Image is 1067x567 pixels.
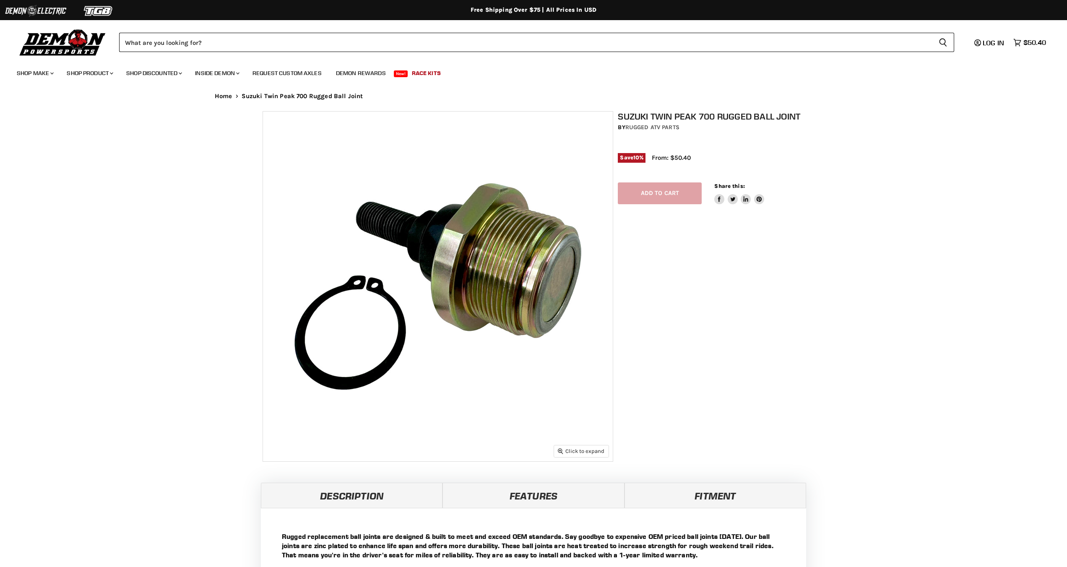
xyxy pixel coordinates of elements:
a: Demon Rewards [330,65,392,82]
span: From: $50.40 [652,154,691,161]
div: by [618,123,809,132]
form: Product [119,33,954,52]
img: Demon Electric Logo 2 [4,3,67,19]
span: Click to expand [558,448,604,454]
span: 10 [633,154,639,161]
a: Race Kits [406,65,447,82]
span: $50.40 [1023,39,1046,47]
img: Suzuki Twin Peak 700 Rugged Ball Joint [263,112,613,461]
aside: Share this: [714,182,764,205]
a: Description [261,483,442,508]
a: Shop Make [10,65,59,82]
button: Search [932,33,954,52]
span: Suzuki Twin Peak 700 Rugged Ball Joint [242,93,363,100]
ul: Main menu [10,61,1044,82]
input: Search [119,33,932,52]
img: TGB Logo 2 [67,3,130,19]
span: Log in [983,39,1004,47]
a: $50.40 [1009,36,1050,49]
div: Free Shipping Over $75 | All Prices In USD [198,6,869,14]
p: Rugged replacement ball joints are designed & built to meet and exceed OEM standards. Say goodbye... [282,532,785,559]
span: New! [394,70,408,77]
span: Save % [618,153,645,162]
nav: Breadcrumbs [198,93,869,100]
button: Click to expand [554,445,609,457]
img: Demon Powersports [17,27,109,57]
a: Shop Product [60,65,118,82]
span: Share this: [714,183,744,189]
a: Features [442,483,624,508]
a: Request Custom Axles [246,65,328,82]
a: Home [215,93,232,100]
a: Inside Demon [189,65,245,82]
a: Rugged ATV Parts [625,124,679,131]
a: Log in [971,39,1009,47]
a: Fitment [625,483,806,508]
h1: Suzuki Twin Peak 700 Rugged Ball Joint [618,111,809,122]
a: Shop Discounted [120,65,187,82]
